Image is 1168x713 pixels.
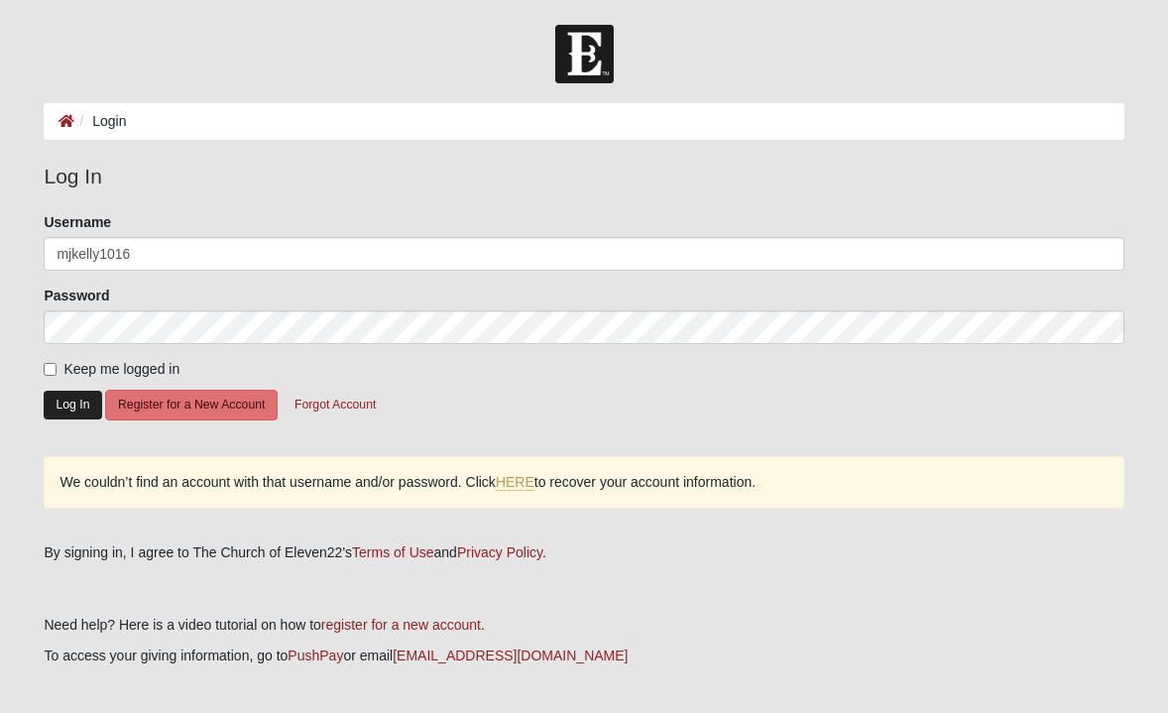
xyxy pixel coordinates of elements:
[352,544,433,560] a: Terms of Use
[44,363,57,376] input: Keep me logged in
[44,391,101,419] button: Log In
[496,474,534,491] a: HERE
[44,212,111,232] label: Username
[44,286,109,305] label: Password
[44,542,1123,563] div: By signing in, I agree to The Church of Eleven22's and .
[288,648,343,663] a: PushPay
[63,361,179,377] span: Keep me logged in
[105,390,278,420] button: Register for a New Account
[74,111,126,132] li: Login
[555,25,614,83] img: Church of Eleven22 Logo
[44,456,1123,509] div: We couldn’t find an account with that username and/or password. Click to recover your account inf...
[44,161,1123,192] legend: Log In
[457,544,542,560] a: Privacy Policy
[282,390,389,420] button: Forgot Account
[393,648,628,663] a: [EMAIL_ADDRESS][DOMAIN_NAME]
[44,646,1123,666] p: To access your giving information, go to or email
[321,617,481,633] a: register for a new account
[44,615,1123,636] p: Need help? Here is a video tutorial on how to .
